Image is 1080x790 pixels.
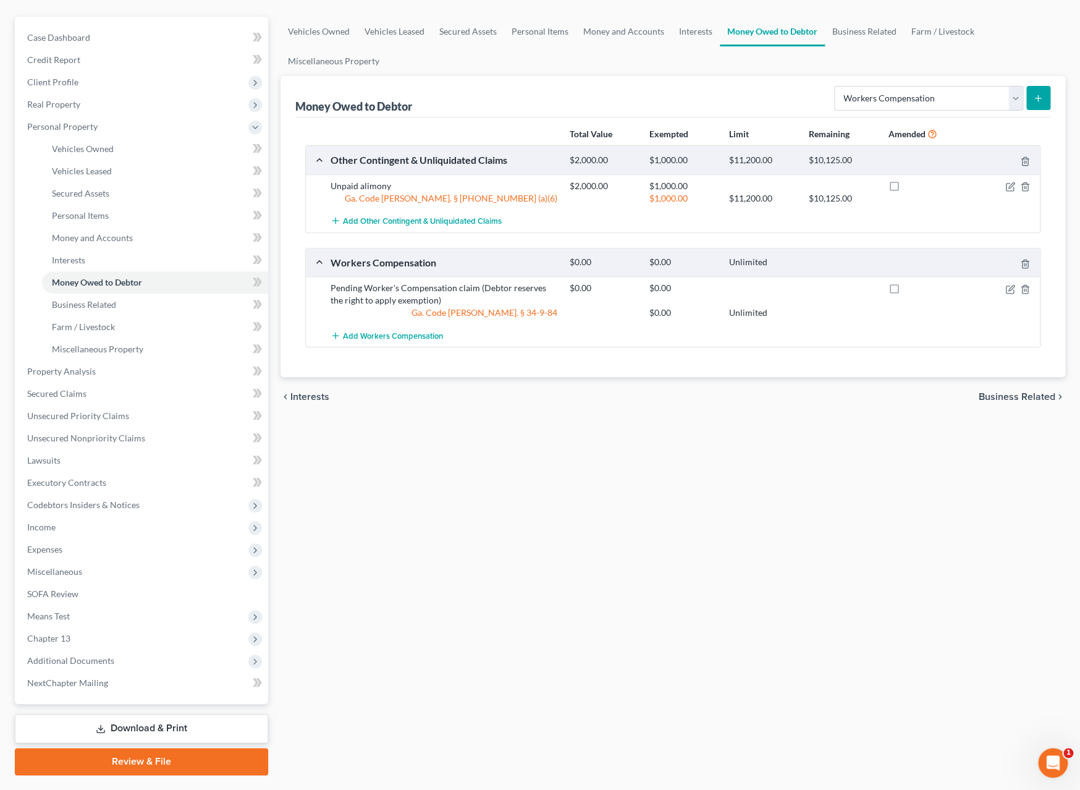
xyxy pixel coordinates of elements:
a: Unsecured Nonpriority Claims [17,427,268,449]
a: Lawsuits [17,449,268,472]
span: Add Workers Compensation [343,331,443,341]
a: SOFA Review [17,583,268,605]
a: Property Analysis [17,360,268,383]
div: $1,000.00 [643,192,723,205]
span: Client Profile [27,77,78,87]
span: Unsecured Priority Claims [27,410,129,421]
i: chevron_left [281,392,290,402]
span: Income [27,522,56,532]
strong: Remaining [809,129,850,139]
a: Download & Print [15,714,268,743]
div: $0.00 [563,257,643,268]
span: Farm / Livestock [52,321,115,332]
i: chevron_right [1055,392,1065,402]
strong: Amended [888,129,926,139]
strong: Total Value [569,129,612,139]
a: Interests [672,17,720,46]
span: Vehicles Owned [52,143,114,154]
a: Farm / Livestock [904,17,982,46]
div: $11,200.00 [722,192,802,205]
div: Pending Worker's Compensation claim (Debtor reserves the right to apply exemption) [324,282,563,307]
a: Interests [42,249,268,271]
a: Unsecured Priority Claims [17,405,268,427]
div: $1,000.00 [643,180,723,192]
a: Money and Accounts [42,227,268,249]
span: Executory Contracts [27,477,106,488]
span: Business Related [52,299,116,310]
a: Money Owed to Debtor [720,17,825,46]
div: Other Contingent & Unliquidated Claims [324,153,563,166]
div: Unlimited [722,307,802,319]
a: Secured Claims [17,383,268,405]
span: Lawsuits [27,455,61,465]
a: Vehicles Owned [42,138,268,160]
span: Interests [52,255,85,265]
span: Money Owed to Debtor [52,277,142,287]
a: Farm / Livestock [42,316,268,338]
span: Personal Items [52,210,109,221]
div: Ga. Code [PERSON_NAME]. § [PHONE_NUMBER] (a)(6) [324,192,563,205]
a: Money Owed to Debtor [42,271,268,294]
div: Unpaid alimony [324,180,563,192]
button: chevron_left Interests [281,392,329,402]
div: $0.00 [563,282,643,294]
a: Case Dashboard [17,27,268,49]
button: Add Workers Compensation [331,324,443,347]
a: Money and Accounts [576,17,672,46]
span: Miscellaneous Property [52,344,143,354]
a: Personal Items [42,205,268,227]
button: Add Other Contingent & Unliquidated Claims [331,210,502,232]
div: $0.00 [643,257,723,268]
span: Codebtors Insiders & Notices [27,499,140,510]
a: Personal Items [504,17,576,46]
strong: Limit [729,129,749,139]
a: Credit Report [17,49,268,71]
span: Vehicles Leased [52,166,112,176]
div: $0.00 [643,307,723,319]
div: Unlimited [722,257,802,268]
span: Secured Assets [52,188,109,198]
span: SOFA Review [27,588,78,599]
span: Money and Accounts [52,232,133,243]
span: Miscellaneous [27,566,82,577]
span: Means Test [27,611,70,621]
div: $10,125.00 [802,192,882,205]
a: NextChapter Mailing [17,672,268,694]
div: $11,200.00 [722,155,802,166]
a: Business Related [825,17,904,46]
span: Unsecured Nonpriority Claims [27,433,145,443]
span: Add Other Contingent & Unliquidated Claims [343,216,502,226]
a: Vehicles Leased [42,160,268,182]
div: $2,000.00 [563,155,643,166]
span: Additional Documents [27,655,114,666]
a: Miscellaneous Property [281,46,387,76]
strong: Exempted [649,129,688,139]
a: Secured Assets [42,182,268,205]
span: Real Property [27,99,80,109]
span: NextChapter Mailing [27,677,108,688]
span: 1 [1063,748,1073,758]
a: Executory Contracts [17,472,268,494]
span: Chapter 13 [27,633,70,643]
span: Property Analysis [27,366,96,376]
div: $10,125.00 [802,155,882,166]
span: Secured Claims [27,388,86,399]
div: $1,000.00 [643,155,723,166]
div: $2,000.00 [563,180,643,192]
button: Business Related chevron_right [979,392,1065,402]
a: Review & File [15,748,268,775]
div: Money Owed to Debtor [295,99,415,114]
div: Workers Compensation [324,256,563,269]
span: Credit Report [27,54,80,65]
div: Ga. Code [PERSON_NAME]. § 34-9-84 [324,307,563,319]
span: Case Dashboard [27,32,90,43]
span: Business Related [979,392,1055,402]
a: Secured Assets [432,17,504,46]
a: Business Related [42,294,268,316]
a: Miscellaneous Property [42,338,268,360]
a: Vehicles Owned [281,17,357,46]
div: $0.00 [643,282,723,294]
span: Personal Property [27,121,98,132]
span: Interests [290,392,329,402]
iframe: Intercom live chat [1038,748,1068,778]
